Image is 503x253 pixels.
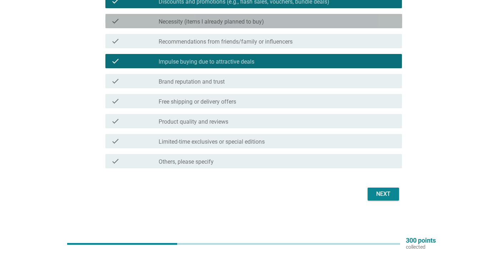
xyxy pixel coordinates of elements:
p: collected [406,244,436,250]
i: check [111,117,120,125]
label: Limited-time exclusives or special editions [159,138,265,145]
i: check [111,57,120,65]
label: Product quality and reviews [159,118,228,125]
i: check [111,97,120,105]
label: Necessity (items I already planned to buy) [159,18,264,25]
p: 300 points [406,237,436,244]
i: check [111,17,120,25]
i: check [111,77,120,85]
div: Next [373,190,393,198]
i: check [111,157,120,165]
label: Brand reputation and trust [159,78,225,85]
i: check [111,37,120,45]
i: check [111,137,120,145]
label: Free shipping or delivery offers [159,98,236,105]
label: Others, please specify [159,158,214,165]
button: Next [368,188,399,200]
label: Recommendations from friends/family or influencers [159,38,293,45]
label: Impulse buying due to attractive deals [159,58,254,65]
